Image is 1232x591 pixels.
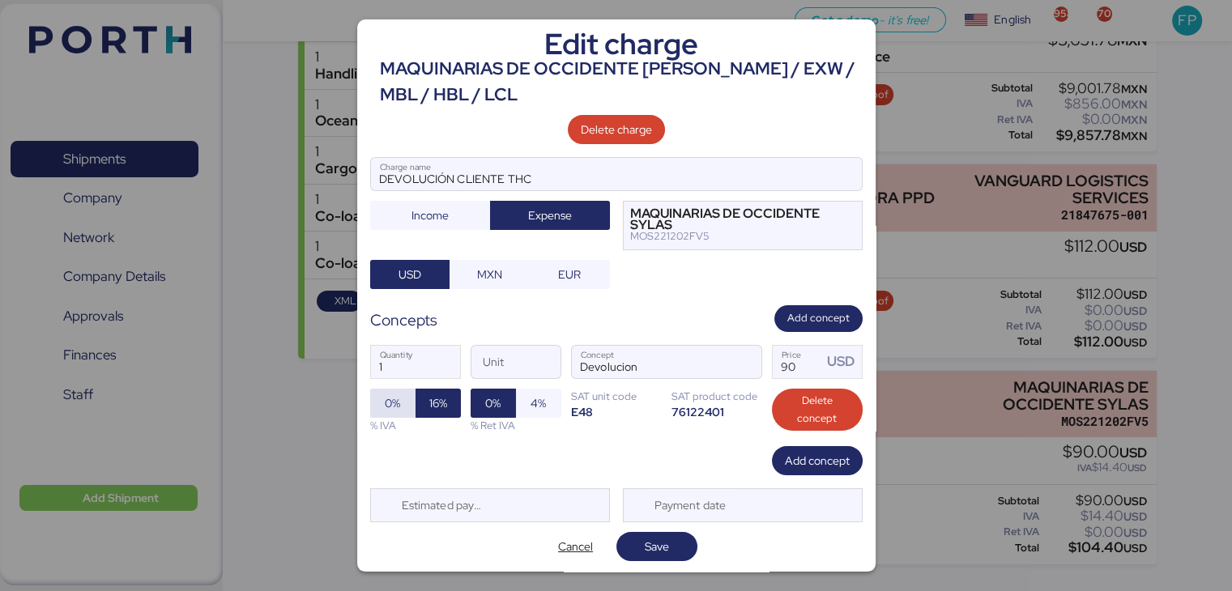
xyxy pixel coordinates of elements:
[558,537,593,556] span: Cancel
[616,532,697,561] button: Save
[671,389,762,404] div: SAT product code
[727,349,761,383] button: ConceptConcept
[773,346,823,378] input: Price
[471,346,561,378] input: Unit
[385,393,400,413] span: 0%
[571,389,662,404] div: SAT unit code
[411,206,449,225] span: Income
[785,451,850,470] span: Add concept
[528,206,572,225] span: Expense
[581,120,652,139] span: Delete charge
[772,389,863,431] button: Delete concept
[568,115,665,144] button: Delete charge
[485,393,501,413] span: 0%
[772,446,863,475] button: Add concept
[671,404,762,419] div: 76122401
[571,404,662,419] div: E48
[471,389,516,418] button: 0%
[630,208,832,232] div: MAQUINARIAS DE OCCIDENTE SYLAS
[370,201,490,230] button: Income
[785,392,850,427] span: Delete concept
[371,346,460,378] input: Quantity
[774,305,863,332] button: Add concept
[490,201,610,230] button: Expense
[416,389,461,418] button: 16%
[370,389,416,418] button: 0%
[380,56,863,108] div: MAQUINARIAS DE OCCIDENTE [PERSON_NAME] / EXW / MBL / HBL / LCL
[370,308,437,332] div: Concepts
[429,393,447,413] span: 16%
[531,393,546,413] span: 4%
[530,260,610,289] button: EUR
[399,265,421,284] span: USD
[477,265,502,284] span: MXN
[371,158,862,190] input: Charge name
[572,346,723,378] input: Concept
[471,418,561,433] div: % Ret IVA
[827,351,861,372] div: USD
[558,265,581,284] span: EUR
[370,260,450,289] button: USD
[630,231,832,242] div: MOS221202FV5
[370,418,461,433] div: % IVA
[380,32,863,56] div: Edit charge
[450,260,530,289] button: MXN
[645,537,669,556] span: Save
[516,389,561,418] button: 4%
[535,532,616,561] button: Cancel
[787,309,850,327] span: Add concept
